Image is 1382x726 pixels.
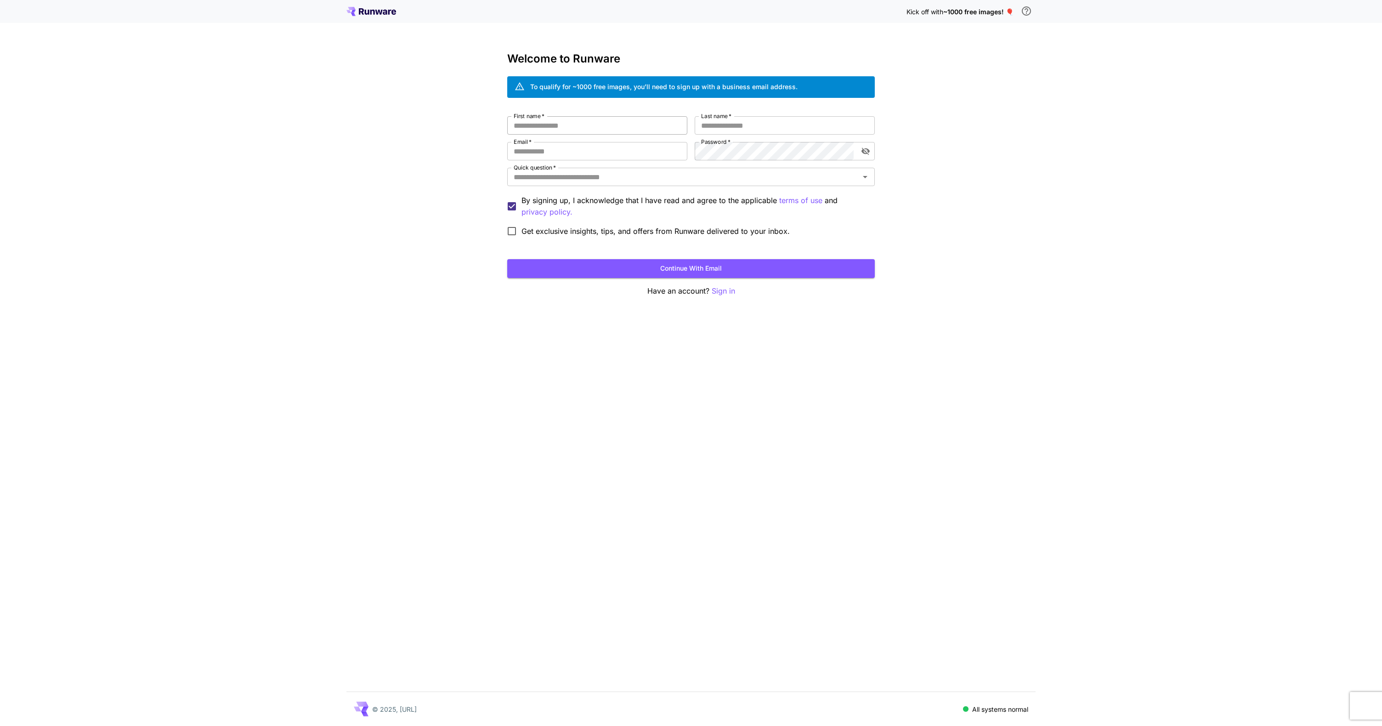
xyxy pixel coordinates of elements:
button: Sign in [712,285,735,297]
p: privacy policy. [521,206,572,218]
span: Get exclusive insights, tips, and offers from Runware delivered to your inbox. [521,226,790,237]
button: In order to qualify for free credit, you need to sign up with a business email address and click ... [1017,2,1036,20]
p: terms of use [779,195,822,206]
button: Open [859,170,872,183]
span: ~1000 free images! 🎈 [943,8,1014,16]
label: Quick question [514,164,556,171]
label: First name [514,112,544,120]
button: By signing up, I acknowledge that I have read and agree to the applicable and privacy policy. [779,195,822,206]
label: Password [701,138,731,146]
p: © 2025, [URL] [372,704,417,714]
span: Kick off with [906,8,943,16]
h3: Welcome to Runware [507,52,875,65]
p: Have an account? [507,285,875,297]
button: toggle password visibility [857,143,874,159]
button: Continue with email [507,259,875,278]
label: Last name [701,112,731,120]
div: To qualify for ~1000 free images, you’ll need to sign up with a business email address. [530,82,798,91]
p: By signing up, I acknowledge that I have read and agree to the applicable and [521,195,867,218]
label: Email [514,138,532,146]
p: All systems normal [972,704,1028,714]
button: By signing up, I acknowledge that I have read and agree to the applicable terms of use and [521,206,572,218]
